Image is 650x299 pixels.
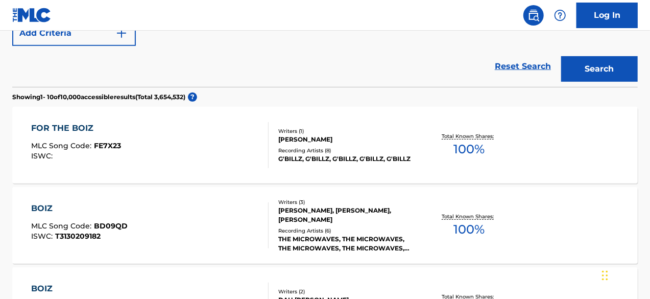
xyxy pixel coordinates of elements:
div: Recording Artists ( 8 ) [278,147,417,154]
a: FOR THE BOIZMLC Song Code:FE7X23ISWC:Writers (1)[PERSON_NAME]Recording Artists (8)G'BILLZ, G'BILL... [12,107,638,183]
img: MLC Logo [12,8,52,22]
div: Writers ( 3 ) [278,198,417,206]
p: Total Known Shares: [442,213,497,220]
img: 9d2ae6d4665cec9f34b9.svg [115,27,128,39]
div: Writers ( 2 ) [278,288,417,295]
span: FE7X23 [94,141,121,150]
iframe: Chat Widget [599,250,650,299]
span: ISWC : [31,151,55,160]
a: Public Search [523,5,544,26]
button: Add Criteria [12,20,136,46]
div: [PERSON_NAME], [PERSON_NAME], [PERSON_NAME] [278,206,417,224]
span: MLC Song Code : [31,141,94,150]
div: Recording Artists ( 6 ) [278,227,417,235]
div: FOR THE BOIZ [31,122,121,134]
span: 100 % [454,220,485,239]
div: [PERSON_NAME] [278,135,417,144]
img: help [554,9,566,21]
div: BOIZ [31,283,124,295]
div: G'BILLZ, G'BILLZ, G'BILLZ, G'BILLZ, G'BILLZ [278,154,417,164]
span: ? [188,93,197,102]
span: 100 % [454,140,485,158]
span: BD09QD [94,221,128,231]
span: T3130209182 [55,232,101,241]
p: Total Known Shares: [442,132,497,140]
a: Log In [576,3,638,28]
p: Showing 1 - 10 of 10,000 accessible results (Total 3,654,532 ) [12,93,185,102]
div: THE MICROWAVES, THE MICROWAVES, THE MICROWAVES, THE MICROWAVES, THE MICROWAVES [278,235,417,253]
img: search [527,9,540,21]
div: Drag [602,260,608,291]
a: Reset Search [490,55,556,78]
span: ISWC : [31,232,55,241]
div: BOIZ [31,202,128,215]
div: Writers ( 1 ) [278,127,417,135]
a: BOIZMLC Song Code:BD09QDISWC:T3130209182Writers (3)[PERSON_NAME], [PERSON_NAME], [PERSON_NAME]Rec... [12,187,638,264]
span: MLC Song Code : [31,221,94,231]
div: Help [550,5,570,26]
button: Search [561,56,638,82]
